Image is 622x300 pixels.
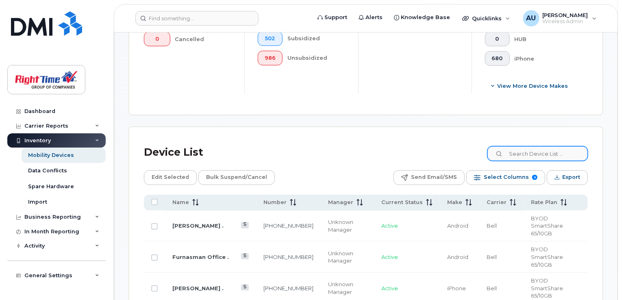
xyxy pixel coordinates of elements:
a: View Last Bill [241,285,249,291]
div: HUB [515,32,575,46]
span: Android [447,254,468,260]
span: Bell [487,254,497,260]
span: Alerts [365,13,383,22]
div: Unsubsidized [287,51,345,65]
input: Search Device List ... [487,146,588,161]
button: Select Columns 9 [466,170,545,185]
a: [PERSON_NAME] . [172,285,224,291]
div: Subsidized [287,31,345,46]
span: Bell [487,285,497,291]
span: BYOD SmartShare 65/10GB [531,277,563,299]
span: Edit Selected [152,171,189,183]
div: iPhone [515,51,575,66]
div: Unknown Manager [328,250,367,265]
span: Carrier [487,199,507,206]
button: 986 [258,51,283,65]
div: Unknown Manager [328,218,367,233]
span: Current Status [381,199,423,206]
span: 0 [151,36,163,42]
a: [PHONE_NUMBER] [263,222,313,229]
a: View Last Bill [241,253,249,259]
span: 0 [492,36,503,42]
span: Rate Plan [531,199,557,206]
div: Quicklinks [457,10,516,26]
div: Unknown Manager [328,280,367,296]
button: Export [547,170,588,185]
button: Bulk Suspend/Cancel [198,170,275,185]
span: Android [447,222,468,229]
span: Number [263,199,287,206]
span: View More Device Makes [497,82,568,90]
button: 680 [485,51,510,66]
a: Support [312,9,353,26]
span: Wireless Admin [543,18,588,25]
div: Device List [144,142,203,163]
a: [PHONE_NUMBER] [263,254,313,260]
span: Manager [328,199,353,206]
div: Cancelled [175,32,232,46]
span: Name [172,199,189,206]
span: Export [562,171,580,183]
span: Support [324,13,347,22]
div: Aldwin Umali [518,10,602,26]
button: 502 [258,31,283,46]
button: 0 [485,32,510,46]
a: [PERSON_NAME] . [172,222,224,229]
span: Send Email/SMS [411,171,457,183]
button: View More Device Makes [485,79,575,93]
span: [PERSON_NAME] [543,12,588,18]
a: View Last Bill [241,222,249,228]
span: AU [526,13,536,23]
a: Knowledge Base [388,9,456,26]
span: Bulk Suspend/Cancel [206,171,267,183]
span: BYOD SmartShare 65/10GB [531,215,563,237]
span: Active [381,254,398,260]
span: Select Columns [484,171,529,183]
span: Bell [487,222,497,229]
span: 502 [265,35,276,42]
a: Furnasman Office . [172,254,229,260]
span: 680 [492,55,503,62]
span: Quicklinks [472,15,502,22]
span: BYOD SmartShare 65/10GB [531,246,563,267]
button: 0 [144,32,170,46]
a: Alerts [353,9,388,26]
button: Edit Selected [144,170,197,185]
button: Send Email/SMS [394,170,465,185]
input: Find something... [135,11,259,26]
span: 9 [532,175,537,180]
span: Make [447,199,462,206]
span: Active [381,222,398,229]
a: [PHONE_NUMBER] [263,285,313,291]
span: iPhone [447,285,466,291]
span: 986 [265,55,276,61]
span: Knowledge Base [401,13,450,22]
span: Active [381,285,398,291]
